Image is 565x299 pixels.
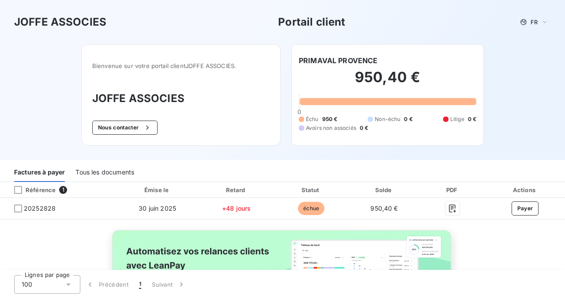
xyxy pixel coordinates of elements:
[306,124,356,132] span: Avoirs non associés
[14,14,106,30] h3: JOFFE ASSOCIES
[147,275,191,294] button: Suivant
[422,185,483,194] div: PDF
[24,204,56,213] span: 20252828
[7,186,56,194] div: Référence
[370,204,398,212] span: 950,40 €
[80,275,134,294] button: Précédent
[139,204,176,212] span: 30 juin 2025
[298,108,301,115] span: 0
[299,55,378,66] h6: PRIMAVAL PROVENCE
[92,121,158,135] button: Nous contacter
[404,115,412,123] span: 0 €
[59,186,67,194] span: 1
[14,163,65,182] div: Factures à payer
[92,91,270,106] h3: JOFFE ASSOCIES
[118,185,197,194] div: Émise le
[322,115,338,123] span: 950 €
[512,201,539,216] button: Payer
[531,19,538,26] span: FR
[278,14,345,30] h3: Portail client
[22,280,32,289] span: 100
[299,68,476,95] h2: 950,40 €
[298,202,324,215] span: échue
[375,115,400,123] span: Non-échu
[200,185,272,194] div: Retard
[75,163,134,182] div: Tous les documents
[350,185,418,194] div: Solde
[276,185,346,194] div: Statut
[92,62,270,69] span: Bienvenue sur votre portail client JOFFE ASSOCIES .
[487,185,563,194] div: Actions
[468,115,476,123] span: 0 €
[222,204,251,212] span: +48 jours
[360,124,368,132] span: 0 €
[306,115,319,123] span: Échu
[450,115,464,123] span: Litige
[134,275,147,294] button: 1
[139,280,141,289] span: 1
